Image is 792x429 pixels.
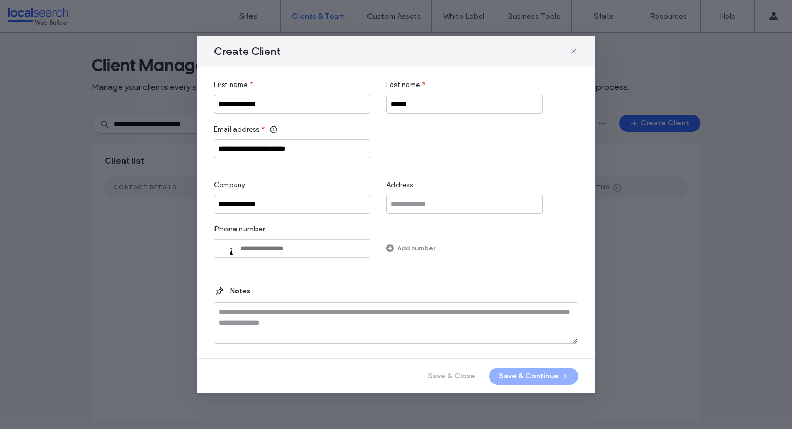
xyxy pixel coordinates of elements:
[225,286,251,297] span: Notes
[386,195,543,214] input: Address
[386,80,420,90] span: Last name
[25,8,47,17] span: Help
[214,195,370,214] input: Company
[214,224,370,239] label: Phone number
[214,180,245,191] span: Company
[386,95,543,114] input: Last name
[214,80,247,90] span: First name
[397,238,435,257] label: Add number
[214,124,259,135] span: Email address
[214,139,370,158] input: Email address
[386,180,413,191] span: Address
[214,44,281,58] span: Create Client
[214,95,370,114] input: First name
